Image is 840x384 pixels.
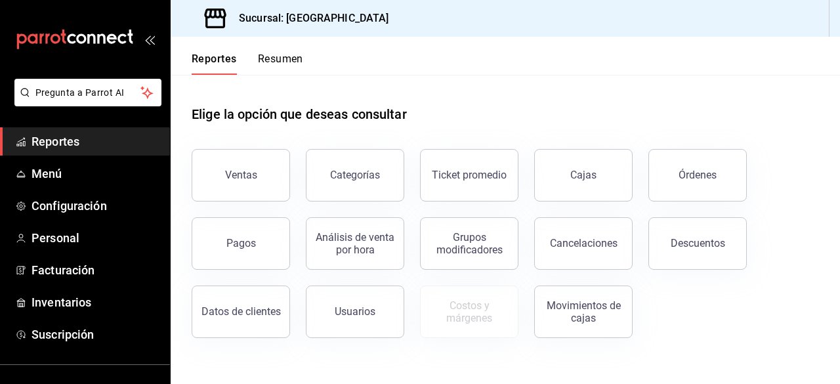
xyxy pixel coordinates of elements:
div: Ventas [225,169,257,181]
h3: Sucursal: [GEOGRAPHIC_DATA] [228,11,389,26]
span: Facturación [31,261,159,279]
span: Pregunta a Parrot AI [35,86,141,100]
button: Cajas [534,149,633,202]
div: Cancelaciones [550,237,618,249]
button: Análisis de venta por hora [306,217,404,270]
span: Personal [31,229,159,247]
div: Categorías [330,169,380,181]
span: Reportes [31,133,159,150]
div: Datos de clientes [201,305,281,318]
div: Descuentos [671,237,725,249]
span: Suscripción [31,326,159,343]
a: Pregunta a Parrot AI [9,95,161,109]
div: Análisis de venta por hora [314,231,396,256]
div: Grupos modificadores [429,231,510,256]
div: Ticket promedio [432,169,507,181]
button: Movimientos de cajas [534,286,633,338]
button: Reportes [192,53,237,75]
div: Movimientos de cajas [543,299,624,324]
span: Menú [31,165,159,182]
h1: Elige la opción que deseas consultar [192,104,407,124]
button: open_drawer_menu [144,34,155,45]
button: Resumen [258,53,303,75]
button: Cancelaciones [534,217,633,270]
button: Contrata inventarios para ver este reporte [420,286,518,338]
div: Costos y márgenes [429,299,510,324]
button: Pagos [192,217,290,270]
div: Órdenes [679,169,717,181]
button: Usuarios [306,286,404,338]
div: Usuarios [335,305,375,318]
button: Grupos modificadores [420,217,518,270]
button: Ticket promedio [420,149,518,202]
button: Pregunta a Parrot AI [14,79,161,106]
button: Datos de clientes [192,286,290,338]
div: navigation tabs [192,53,303,75]
button: Órdenes [648,149,747,202]
div: Pagos [226,237,256,249]
span: Configuración [31,197,159,215]
div: Cajas [570,169,597,181]
button: Ventas [192,149,290,202]
span: Inventarios [31,293,159,311]
button: Categorías [306,149,404,202]
button: Descuentos [648,217,747,270]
